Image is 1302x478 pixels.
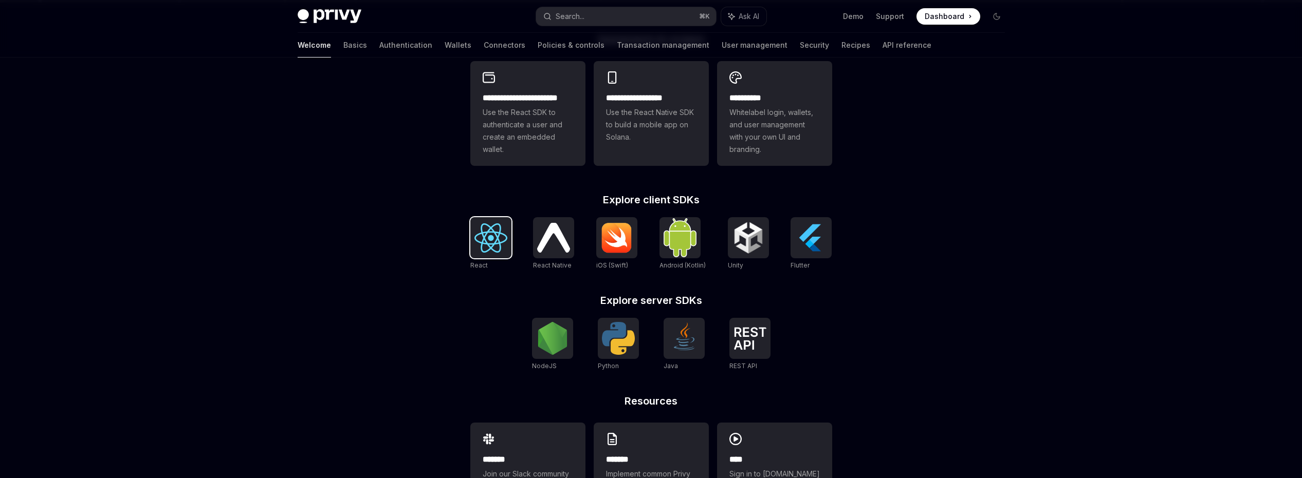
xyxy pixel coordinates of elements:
[883,33,931,58] a: API reference
[538,33,604,58] a: Policies & controls
[536,7,716,26] button: Search...⌘K
[298,33,331,58] a: Welcome
[532,362,557,370] span: NodeJS
[791,217,832,271] a: FlutterFlutter
[474,223,507,253] img: React
[925,11,964,22] span: Dashboard
[729,318,771,371] a: REST APIREST API
[664,318,705,371] a: JavaJava
[722,33,787,58] a: User management
[470,261,488,269] span: React
[606,106,696,143] span: Use the React Native SDK to build a mobile app on Solana.
[841,33,870,58] a: Recipes
[445,33,471,58] a: Wallets
[536,322,569,355] img: NodeJS
[728,217,769,271] a: UnityUnity
[728,261,743,269] span: Unity
[596,261,628,269] span: iOS (Swift)
[537,223,570,252] img: React Native
[721,7,766,26] button: Ask AI
[659,217,706,271] a: Android (Kotlin)Android (Kotlin)
[594,61,709,166] a: **** **** **** ***Use the React Native SDK to build a mobile app on Solana.
[791,261,810,269] span: Flutter
[379,33,432,58] a: Authentication
[470,195,832,205] h2: Explore client SDKs
[298,9,361,24] img: dark logo
[729,362,757,370] span: REST API
[843,11,864,22] a: Demo
[470,396,832,406] h2: Resources
[598,362,619,370] span: Python
[533,261,572,269] span: React Native
[470,295,832,305] h2: Explore server SDKs
[795,221,828,254] img: Flutter
[664,362,678,370] span: Java
[483,106,573,156] span: Use the React SDK to authenticate a user and create an embedded wallet.
[659,261,706,269] span: Android (Kotlin)
[532,318,573,371] a: NodeJSNodeJS
[800,33,829,58] a: Security
[533,217,574,271] a: React NativeReact Native
[916,8,980,25] a: Dashboard
[617,33,709,58] a: Transaction management
[988,8,1005,25] button: Toggle dark mode
[729,106,820,156] span: Whitelabel login, wallets, and user management with your own UI and branding.
[876,11,904,22] a: Support
[596,217,637,271] a: iOS (Swift)iOS (Swift)
[664,218,696,257] img: Android (Kotlin)
[556,10,584,23] div: Search...
[733,327,766,350] img: REST API
[739,11,759,22] span: Ask AI
[484,33,525,58] a: Connectors
[717,61,832,166] a: **** *****Whitelabel login, wallets, and user management with your own UI and branding.
[343,33,367,58] a: Basics
[668,322,701,355] img: Java
[699,12,710,21] span: ⌘ K
[732,221,765,254] img: Unity
[598,318,639,371] a: PythonPython
[600,222,633,253] img: iOS (Swift)
[470,217,511,271] a: ReactReact
[602,322,635,355] img: Python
